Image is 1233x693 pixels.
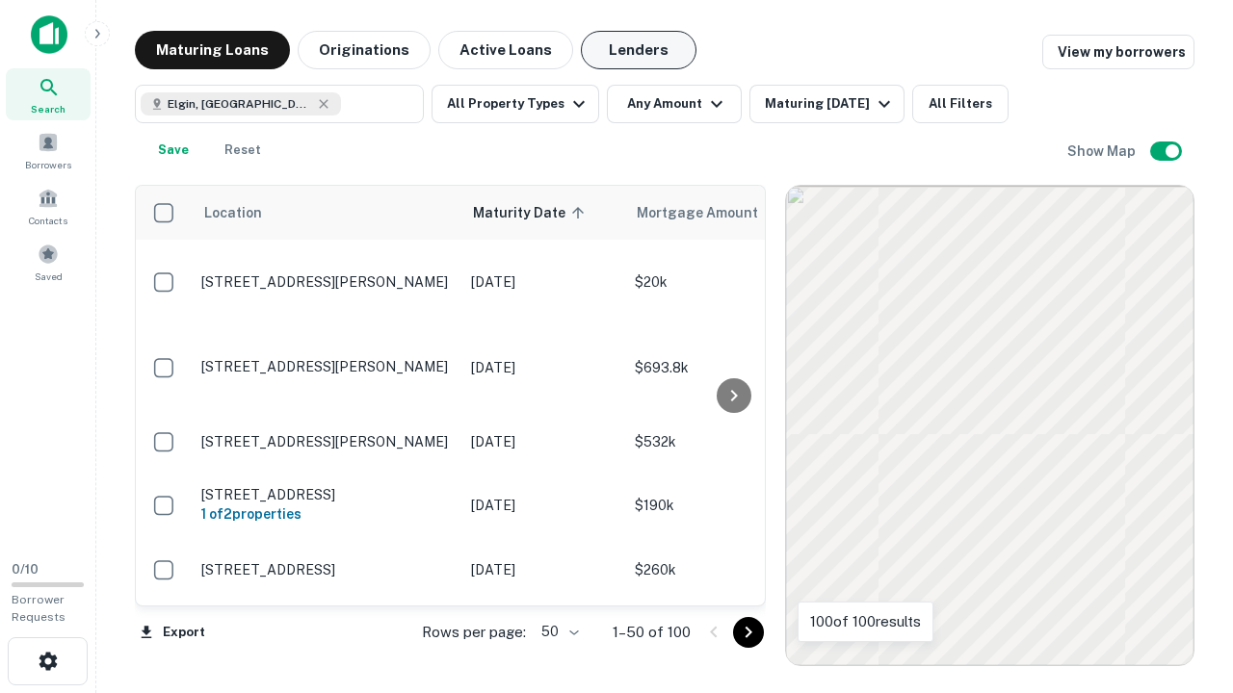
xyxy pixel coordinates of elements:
[201,273,452,291] p: [STREET_ADDRESS][PERSON_NAME]
[432,85,599,123] button: All Property Types
[581,31,696,69] button: Lenders
[201,561,452,578] p: [STREET_ADDRESS]
[637,201,783,224] span: Mortgage Amount
[471,357,616,378] p: [DATE]
[6,68,91,120] a: Search
[471,495,616,516] p: [DATE]
[212,131,274,169] button: Reset
[201,358,452,375] p: [STREET_ADDRESS][PERSON_NAME]
[625,186,837,240] th: Mortgage Amount
[6,124,91,176] a: Borrowers
[31,101,66,116] span: Search
[12,562,39,577] span: 0 / 10
[298,31,431,69] button: Originations
[143,131,204,169] button: Save your search to get updates of matches that match your search criteria.
[607,85,742,123] button: Any Amount
[471,271,616,293] p: [DATE]
[461,186,625,240] th: Maturity Date
[786,186,1194,665] div: 0 0
[1042,35,1194,69] a: View my borrowers
[201,433,452,450] p: [STREET_ADDRESS][PERSON_NAME]
[203,201,262,224] span: Location
[1067,141,1139,162] h6: Show Map
[438,31,573,69] button: Active Loans
[635,431,827,452] p: $532k
[613,621,691,644] p: 1–50 of 100
[473,201,590,224] span: Maturity Date
[31,15,67,54] img: capitalize-icon.png
[635,357,827,378] p: $693.8k
[201,503,452,525] h6: 1 of 2 properties
[35,269,63,284] span: Saved
[422,621,526,644] p: Rows per page:
[471,431,616,452] p: [DATE]
[534,618,582,646] div: 50
[6,180,91,232] a: Contacts
[135,618,210,647] button: Export
[810,610,921,633] p: 100 of 100 results
[135,31,290,69] button: Maturing Loans
[912,85,1009,123] button: All Filters
[6,236,91,288] a: Saved
[29,213,67,228] span: Contacts
[635,559,827,580] p: $260k
[12,593,66,624] span: Borrower Requests
[471,559,616,580] p: [DATE]
[733,617,764,648] button: Go to next page
[635,495,827,516] p: $190k
[192,186,461,240] th: Location
[765,92,896,115] div: Maturing [DATE]
[635,271,827,293] p: $20k
[1137,539,1233,631] iframe: Chat Widget
[749,85,905,123] button: Maturing [DATE]
[201,486,452,503] p: [STREET_ADDRESS]
[168,95,312,113] span: Elgin, [GEOGRAPHIC_DATA], [GEOGRAPHIC_DATA]
[25,157,71,172] span: Borrowers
